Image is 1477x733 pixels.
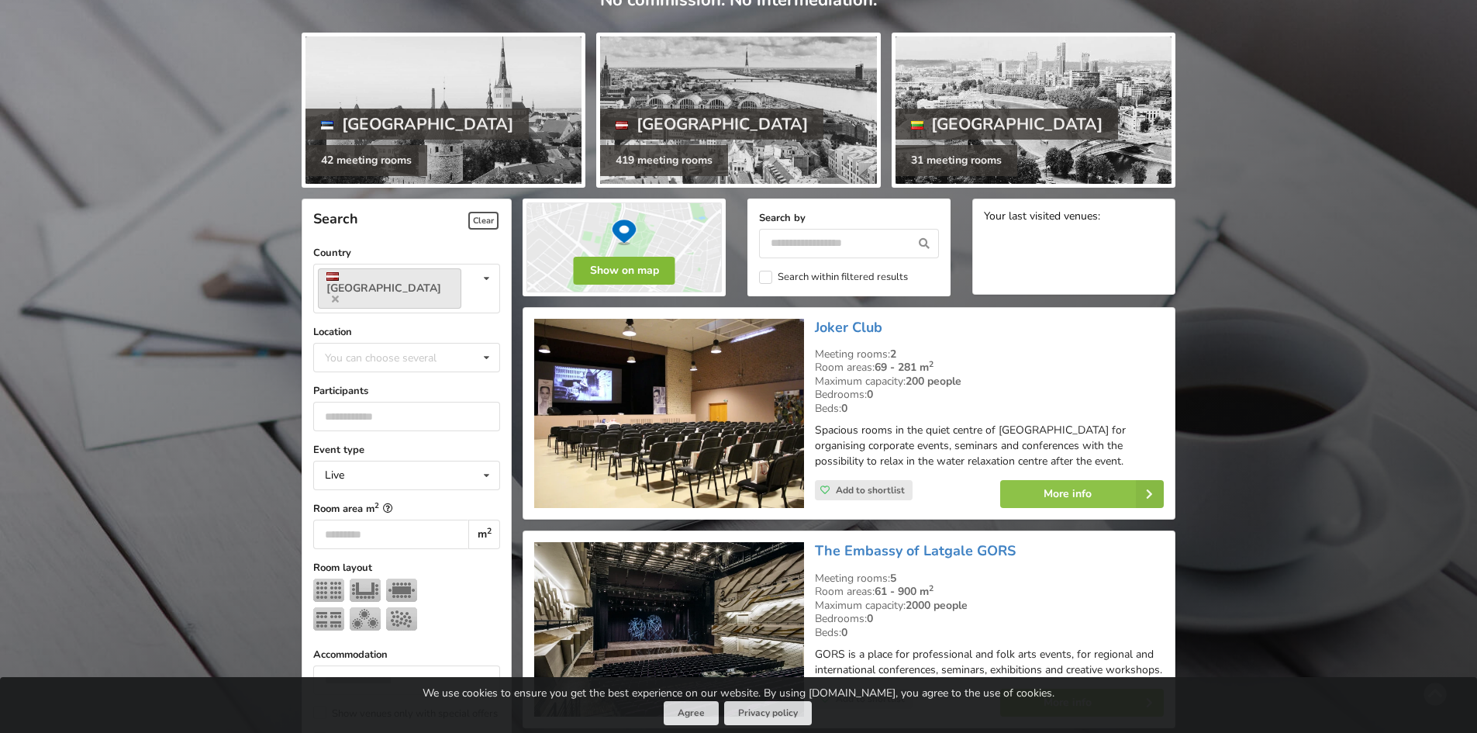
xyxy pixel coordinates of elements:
[867,611,873,626] strong: 0
[305,109,529,140] div: [GEOGRAPHIC_DATA]
[523,199,726,296] img: Show on map
[534,319,803,509] img: Unusual venues | Riga | Joker Club
[600,145,728,176] div: 419 meeting rooms
[313,245,500,261] label: Country
[815,647,1164,678] p: GORS is a place for professional and folk arts events, for regional and international conferences...
[984,210,1164,225] div: Your last visited venues:
[875,584,933,599] strong: 61 - 900 m
[841,625,847,640] strong: 0
[305,145,427,176] div: 42 meeting rooms
[815,612,1164,626] div: Bedrooms:
[313,501,500,517] label: Room area m
[350,579,381,602] img: U-shape
[815,599,1164,613] div: Maximum capacity:
[321,348,471,366] div: You can choose several
[875,360,933,375] strong: 69 - 281 m
[313,647,500,662] label: Accommodation
[815,402,1164,416] div: Beds:
[1000,480,1164,508] a: More info
[313,560,500,576] label: Room layout
[468,520,500,549] div: m
[487,525,492,537] sup: 2
[302,33,585,188] a: [GEOGRAPHIC_DATA] 42 meeting rooms
[815,572,1164,586] div: Meeting rooms:
[313,383,500,399] label: Participants
[929,583,933,594] sup: 2
[815,361,1164,375] div: Room areas:
[896,109,1119,140] div: [GEOGRAPHIC_DATA]
[374,500,379,510] sup: 2
[386,579,417,602] img: Boardroom
[313,324,500,340] label: Location
[906,374,961,389] strong: 200 people
[815,423,1164,469] p: Spacious rooms in the quiet centre of [GEOGRAPHIC_DATA] for organising corporate events, seminars...
[534,542,803,717] img: Concert Hall | Rezekne | The Embassy of Latgale GORS
[313,579,344,602] img: Theater
[841,401,847,416] strong: 0
[815,375,1164,389] div: Maximum capacity:
[815,388,1164,402] div: Bedrooms:
[815,347,1164,361] div: Meeting rooms:
[600,109,823,140] div: [GEOGRAPHIC_DATA]
[313,209,358,228] span: Search
[890,571,896,586] strong: 5
[468,212,499,230] span: Clear
[759,271,908,284] label: Search within filtered results
[596,33,880,188] a: [GEOGRAPHIC_DATA] 419 meeting rooms
[867,387,873,402] strong: 0
[313,607,344,631] img: Classroom
[350,607,381,631] img: Banquet
[386,607,417,631] img: Reception
[313,442,500,458] label: Event type
[836,484,905,496] span: Add to shortlist
[892,33,1175,188] a: [GEOGRAPHIC_DATA] 31 meeting rooms
[724,701,812,725] a: Privacy policy
[929,358,933,370] sup: 2
[759,210,939,226] label: Search by
[325,470,344,481] div: Live
[815,541,1016,560] a: The Embassy of Latgale GORS
[574,257,675,285] button: Show on map
[815,626,1164,640] div: Beds:
[664,701,719,725] button: Agree
[890,347,896,361] strong: 2
[896,145,1017,176] div: 31 meeting rooms
[318,268,461,309] a: [GEOGRAPHIC_DATA]
[815,585,1164,599] div: Room areas:
[906,598,968,613] strong: 2000 people
[815,318,882,337] a: Joker Club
